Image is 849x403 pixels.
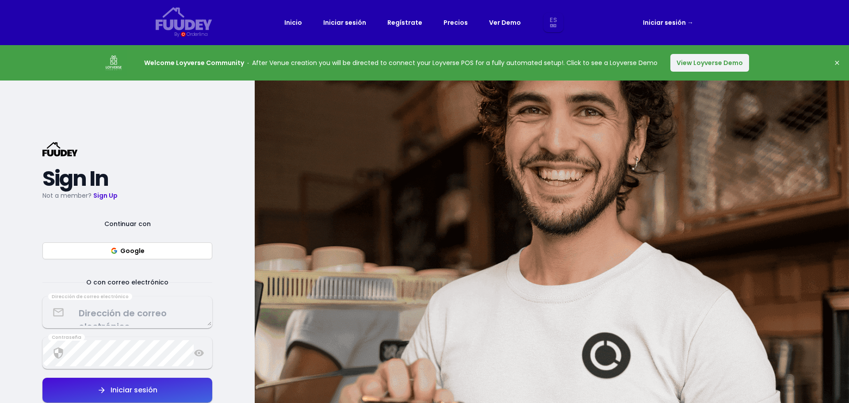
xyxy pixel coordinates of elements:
[42,171,212,187] h2: Sign In
[42,190,212,201] p: Not a member?
[42,378,212,403] button: Iniciar sesión
[687,18,693,27] span: →
[387,17,422,28] a: Regístrate
[42,242,212,259] button: Google
[48,334,85,341] div: Contraseña
[643,17,693,28] a: Iniciar sesión
[93,191,118,200] a: Sign Up
[323,17,366,28] a: Iniciar sesión
[284,17,302,28] a: Inicio
[444,17,468,28] a: Precios
[106,387,157,394] div: Iniciar sesión
[76,277,179,288] span: O con correo electrónico
[174,31,179,38] div: By
[48,293,132,300] div: Dirección de correo electrónico
[156,7,212,31] svg: {/* Added fill="currentColor" here */} {/* This rectangle defines the background. Its explicit fi...
[144,58,658,68] p: After Venue creation you will be directed to connect your Loyverse POS for a fully automated setu...
[670,54,749,72] button: View Loyverse Demo
[187,31,207,38] div: Orderlina
[489,17,521,28] a: Ver Demo
[144,58,244,67] strong: Welcome Loyverse Community
[94,219,161,229] span: Continuar con
[42,142,78,157] svg: {/* Added fill="currentColor" here */} {/* This rectangle defines the background. Its explicit fi...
